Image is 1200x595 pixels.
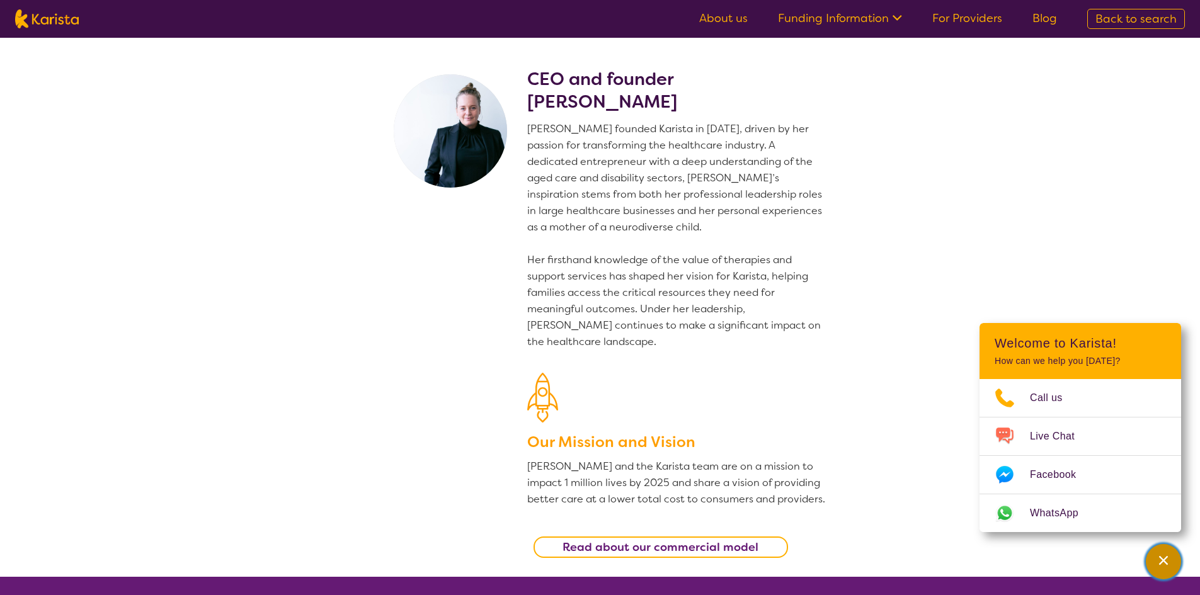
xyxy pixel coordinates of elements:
span: Facebook [1030,465,1091,484]
h3: Our Mission and Vision [527,431,827,453]
p: How can we help you [DATE]? [995,356,1166,366]
button: Channel Menu [1146,544,1181,579]
a: For Providers [932,11,1002,26]
p: [PERSON_NAME] and the Karista team are on a mission to impact 1 million lives by 2025 and share a... [527,458,827,507]
img: Karista logo [15,9,79,28]
ul: Choose channel [980,379,1181,532]
span: Back to search [1095,11,1177,26]
h2: Welcome to Karista! [995,336,1166,351]
h2: CEO and founder [PERSON_NAME] [527,68,827,113]
a: Blog [1032,11,1057,26]
span: Live Chat [1030,427,1090,446]
span: WhatsApp [1030,504,1094,523]
div: Channel Menu [980,323,1181,532]
a: Back to search [1087,9,1185,29]
b: Read about our commercial model [563,540,758,555]
a: Funding Information [778,11,902,26]
a: Web link opens in a new tab. [980,494,1181,532]
span: Call us [1030,388,1078,407]
p: [PERSON_NAME] founded Karista in [DATE], driven by her passion for transforming the healthcare in... [527,121,827,350]
img: Our Mission [527,373,558,422]
a: About us [699,11,748,26]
